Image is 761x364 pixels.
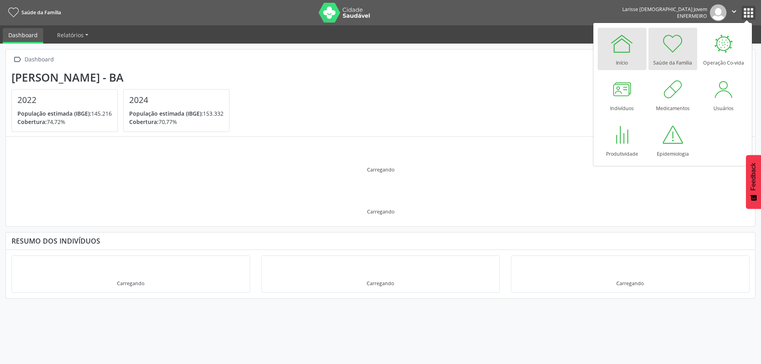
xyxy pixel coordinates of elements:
p: 70,77% [129,118,224,126]
div: Carregando [367,280,394,287]
a: Saúde da Família [6,6,61,19]
a: Saúde da Família [648,28,697,70]
div: Dashboard [23,54,55,65]
a:  Dashboard [11,54,55,65]
a: Relatórios [52,28,94,42]
div: Larisse [DEMOGRAPHIC_DATA] Jovem [622,6,707,13]
a: Epidemiologia [648,119,697,161]
span: Cobertura: [129,118,159,126]
p: 74,72% [17,118,112,126]
span: Relatórios [57,31,84,39]
span: Saúde da Família [21,9,61,16]
span: Cobertura: [17,118,47,126]
a: Início [598,28,646,70]
a: Produtividade [598,119,646,161]
a: Medicamentos [648,73,697,116]
img: img [710,4,727,21]
p: 153.332 [129,109,224,118]
a: Operação Co-vida [699,28,748,70]
div: Carregando [367,208,394,215]
button:  [727,4,742,21]
a: Indivíduos [598,73,646,116]
div: Carregando [117,280,144,287]
div: Carregando [367,166,394,173]
button: Feedback - Mostrar pesquisa [746,155,761,209]
button: apps [742,6,755,20]
span: Enfermeiro [677,13,707,19]
div: Resumo dos indivíduos [11,236,750,245]
span: Feedback [750,163,757,191]
a: Dashboard [3,28,43,44]
span: População estimada (IBGE): [129,110,203,117]
span: População estimada (IBGE): [17,110,91,117]
a: Usuários [699,73,748,116]
p: 145.216 [17,109,112,118]
div: Carregando [616,280,644,287]
h4: 2022 [17,95,112,105]
i:  [730,7,738,16]
i:  [11,54,23,65]
div: [PERSON_NAME] - BA [11,71,235,84]
h4: 2024 [129,95,224,105]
